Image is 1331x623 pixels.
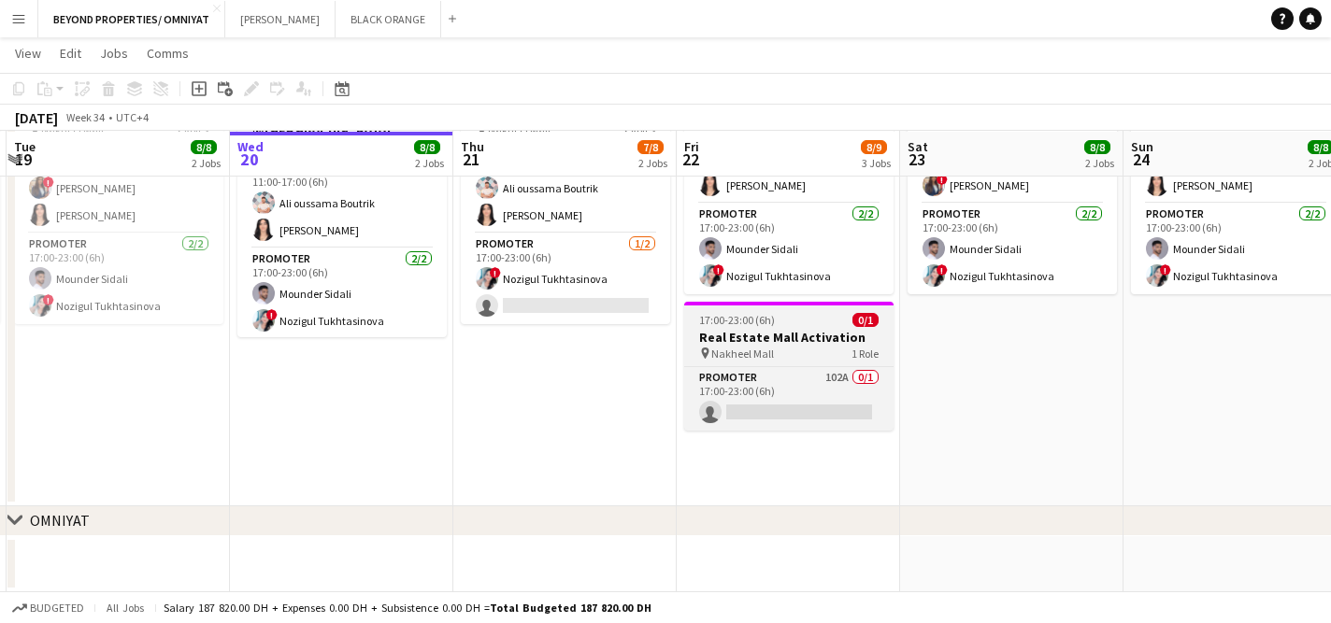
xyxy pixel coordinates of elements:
[852,347,879,361] span: 1 Role
[684,204,894,294] app-card-role: Promoter2/217:00-23:00 (6h)Mounder Sidali!Nozigul Tukhtasinova
[711,347,774,361] span: Nakheel Mall
[1131,138,1153,155] span: Sun
[9,598,87,618] button: Budgeted
[1160,264,1171,276] span: !
[684,138,699,155] span: Fri
[1085,156,1114,170] div: 2 Jobs
[1084,140,1110,154] span: 8/8
[52,41,89,65] a: Edit
[139,41,196,65] a: Comms
[638,156,667,170] div: 2 Jobs
[266,309,278,320] span: !
[15,45,41,62] span: View
[7,41,49,65] a: View
[60,45,81,62] span: Edit
[908,138,928,155] span: Sat
[38,1,225,37] button: BEYOND PROPERTIES/ OMNIYAT
[30,602,84,615] span: Budgeted
[861,140,887,154] span: 8/9
[11,149,36,170] span: 19
[461,138,484,155] span: Thu
[14,61,223,324] app-job-card: 11:00-23:00 (12h)4/4Real Estate Activation @[GEOGRAPHIC_DATA] Nakheel Mall2 RolesPromoter2/211:00...
[43,294,54,305] span: !
[336,1,441,37] button: BLACK ORANGE
[905,149,928,170] span: 23
[116,110,149,124] div: UTC+4
[43,177,54,188] span: !
[191,140,217,154] span: 8/8
[192,156,221,170] div: 2 Jobs
[147,45,189,62] span: Comms
[461,61,670,324] app-job-card: 11:00-23:00 (12h)3/4Real Estate Activation @[GEOGRAPHIC_DATA] Nakheel Mall2 RolesPromoter2/211:00...
[490,601,651,615] span: Total Budgeted 187 820.00 DH
[684,329,894,346] h3: Real Estate Mall Activation
[490,267,501,278] span: !
[862,156,891,170] div: 3 Jobs
[713,264,724,276] span: !
[637,140,664,154] span: 7/8
[62,110,108,124] span: Week 34
[699,313,775,327] span: 17:00-23:00 (6h)
[415,156,444,170] div: 2 Jobs
[93,41,136,65] a: Jobs
[14,234,223,324] app-card-role: Promoter2/217:00-23:00 (6h)Mounder Sidali!Nozigul Tukhtasinova
[237,248,447,339] app-card-role: Promoter2/217:00-23:00 (6h)Mounder Sidali!Nozigul Tukhtasinova
[937,174,948,185] span: !
[235,149,264,170] span: 20
[103,601,148,615] span: All jobs
[15,108,58,127] div: [DATE]
[237,61,447,337] app-job-card: In progress11:00-23:00 (12h)4/4Real Estate Activation @[GEOGRAPHIC_DATA] Nakheel Mall2 RolesPromo...
[461,143,670,234] app-card-role: Promoter2/211:00-17:00 (6h)Ali oussama Boutrik[PERSON_NAME]
[30,511,90,530] div: OMNIYAT
[225,1,336,37] button: [PERSON_NAME]
[14,138,36,155] span: Tue
[100,45,128,62] span: Jobs
[852,313,879,327] span: 0/1
[908,204,1117,294] app-card-role: Promoter2/217:00-23:00 (6h)Mounder Sidali!Nozigul Tukhtasinova
[164,601,651,615] div: Salary 187 820.00 DH + Expenses 0.00 DH + Subsistence 0.00 DH =
[414,140,440,154] span: 8/8
[1128,149,1153,170] span: 24
[684,367,894,431] app-card-role: Promoter102A0/117:00-23:00 (6h)
[237,158,447,248] app-card-role: Promoter2/211:00-17:00 (6h)Ali oussama Boutrik[PERSON_NAME]
[681,149,699,170] span: 22
[14,143,223,234] app-card-role: Promoter2/211:00-17:00 (6h)![PERSON_NAME][PERSON_NAME]
[684,302,894,431] app-job-card: 17:00-23:00 (6h)0/1Real Estate Mall Activation Nakheel Mall1 RolePromoter102A0/117:00-23:00 (6h)
[458,149,484,170] span: 21
[461,234,670,324] app-card-role: Promoter1/217:00-23:00 (6h)!Nozigul Tukhtasinova
[937,264,948,276] span: !
[237,138,264,155] span: Wed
